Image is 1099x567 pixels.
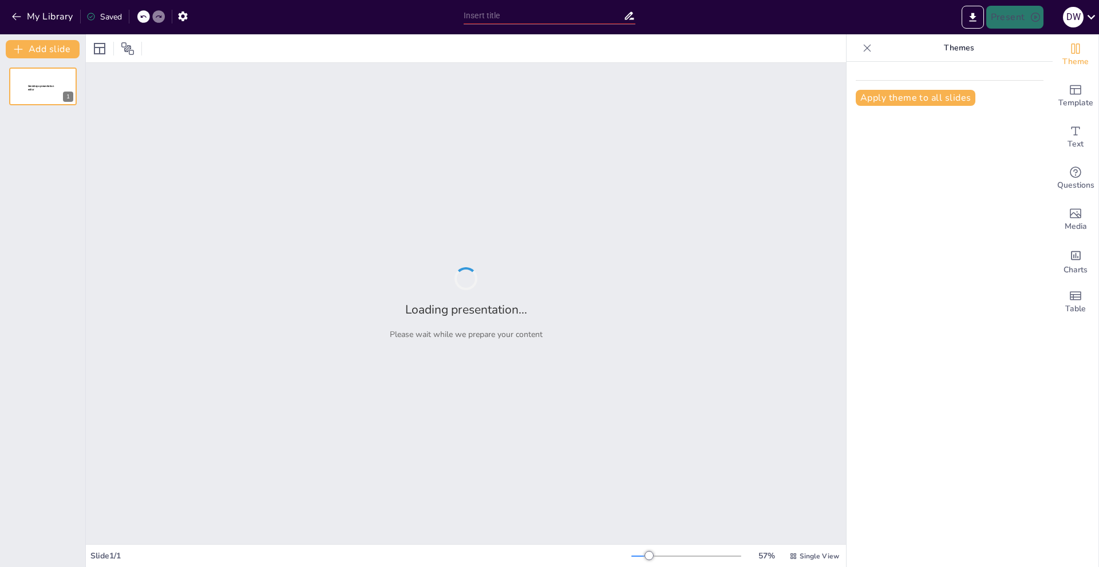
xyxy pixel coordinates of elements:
[90,39,109,58] div: Layout
[1053,158,1098,199] div: Get real-time input from your audience
[856,90,975,106] button: Apply theme to all slides
[464,7,623,24] input: Insert title
[86,11,122,22] div: Saved
[1063,7,1084,27] div: D W
[121,42,135,55] span: Position
[1064,264,1088,276] span: Charts
[1057,179,1094,192] span: Questions
[28,85,54,91] span: Sendsteps presentation editor
[1053,199,1098,240] div: Add images, graphics, shapes or video
[1053,281,1098,323] div: Add a table
[1053,76,1098,117] div: Add ready made slides
[876,34,1041,62] p: Themes
[1068,138,1084,150] span: Text
[986,6,1043,29] button: Present
[753,550,780,561] div: 57 %
[1062,55,1089,68] span: Theme
[1065,220,1087,233] span: Media
[9,68,77,105] div: 1
[1053,117,1098,158] div: Add text boxes
[1053,240,1098,281] div: Add charts and graphs
[390,329,543,340] p: Please wait while we prepare your content
[962,6,984,29] button: Export to PowerPoint
[90,550,631,561] div: Slide 1 / 1
[1053,34,1098,76] div: Change the overall theme
[1065,303,1086,315] span: Table
[9,7,78,26] button: My Library
[1063,6,1084,29] button: D W
[63,92,73,102] div: 1
[1058,97,1093,109] span: Template
[6,40,80,58] button: Add slide
[800,552,839,561] span: Single View
[405,302,527,318] h2: Loading presentation...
